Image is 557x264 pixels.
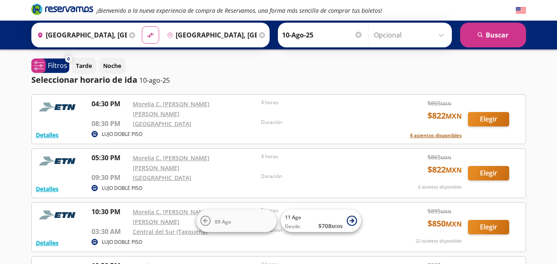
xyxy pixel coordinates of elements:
span: $ 865 [428,153,451,161]
p: LUJO DOBLE PISO [102,185,142,192]
span: $ 822 [428,164,462,176]
button: Detalles [36,131,59,139]
img: RESERVAMOS [36,99,81,115]
a: Brand Logo [31,3,93,18]
p: Duración [261,119,385,126]
p: Tarde [76,61,92,70]
button: Buscar [460,23,526,47]
i: Brand Logo [31,3,93,15]
button: Noche [99,58,126,74]
p: 22 asientos disponibles [416,238,462,245]
p: 4 horas [261,153,385,160]
p: Seleccionar horario de ida [31,74,137,86]
p: 4 horas [261,99,385,106]
input: Elegir Fecha [282,25,363,45]
span: 0 [67,56,70,63]
p: Filtros [48,61,67,70]
small: MXN [441,208,451,215]
a: [GEOGRAPHIC_DATA] [133,120,191,128]
a: Morelia C. [PERSON_NAME] [PERSON_NAME] [133,208,209,226]
span: 09 Ago [215,218,231,225]
small: MXN [441,100,451,107]
button: 0Filtros [31,58,69,73]
small: MXN [441,154,451,161]
p: Duración [261,173,385,180]
p: LUJO DOBLE PISO [102,238,142,246]
p: 6 asientos disponibles [418,184,462,191]
button: 11 AgoDesde:$708MXN [281,210,361,232]
span: Desde: [285,223,301,230]
p: 5 horas [261,207,385,214]
a: Morelia C. [PERSON_NAME] [PERSON_NAME] [133,154,209,172]
span: $ 822 [428,110,462,122]
small: MXN [446,166,462,175]
button: Tarde [71,58,96,74]
span: $ 895 [428,207,451,215]
input: Buscar Destino [164,25,257,45]
p: Noche [103,61,121,70]
button: 09 Ago [196,210,277,232]
button: Elegir [468,166,509,180]
p: 08:30 PM [92,119,129,128]
p: 10-ago-25 [139,75,170,85]
input: Opcional [374,25,448,45]
button: 4 asientos disponibles [410,132,462,139]
p: 05:30 PM [92,153,129,163]
span: 11 Ago [285,214,301,221]
a: [GEOGRAPHIC_DATA] [133,174,191,182]
p: 10:30 PM [92,207,129,217]
a: Central del Sur (Taxqueña) [133,228,207,236]
p: 03:30 AM [92,227,129,236]
button: Elegir [468,220,509,234]
p: LUJO DOBLE PISO [102,131,142,138]
button: Detalles [36,185,59,193]
img: RESERVAMOS [36,207,81,223]
em: ¡Bienvenido a la nueva experiencia de compra de Reservamos, una forma más sencilla de comprar tus... [96,7,382,14]
img: RESERVAMOS [36,153,81,169]
a: Morelia C. [PERSON_NAME] [PERSON_NAME] [133,100,209,118]
span: $ 865 [428,99,451,107]
span: $ 708 [318,222,343,230]
small: MXN [446,220,462,229]
button: Elegir [468,112,509,126]
button: English [516,5,526,16]
button: Detalles [36,238,59,247]
small: MXN [331,223,343,229]
input: Buscar Origen [34,25,127,45]
p: 04:30 PM [92,99,129,109]
small: MXN [446,112,462,121]
span: $ 850 [428,217,462,230]
p: 09:30 PM [92,173,129,182]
